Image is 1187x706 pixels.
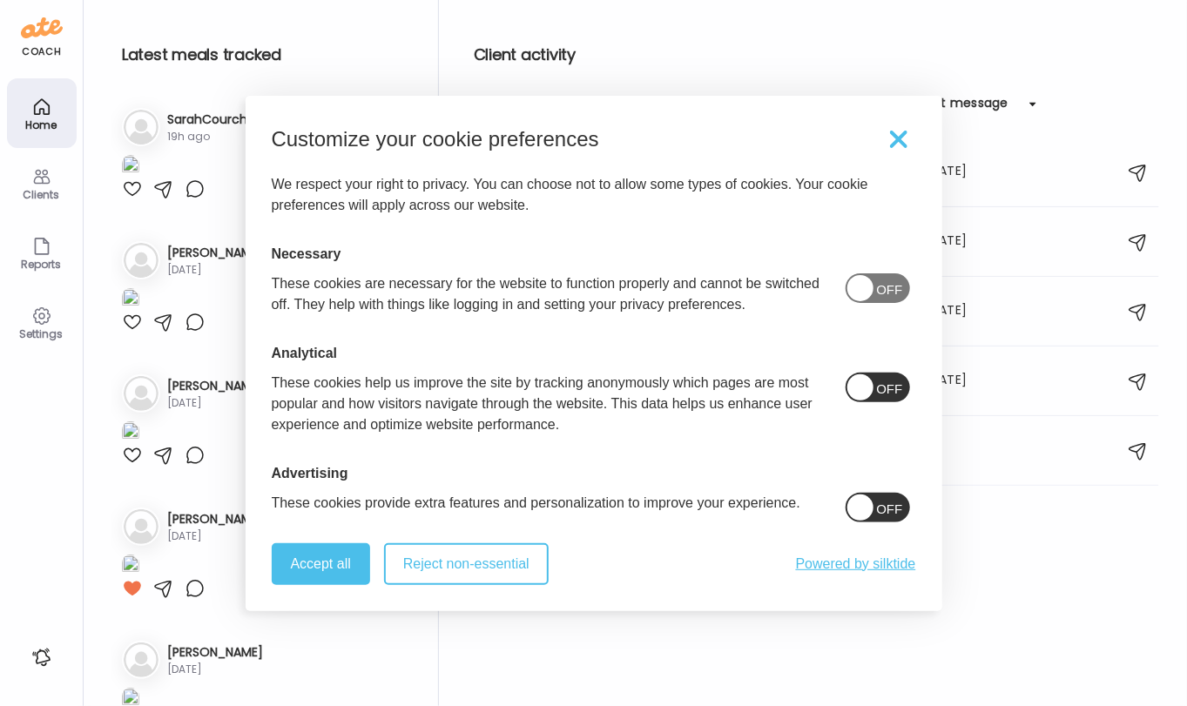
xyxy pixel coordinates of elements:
button: Toggle preferences [881,122,916,157]
div: Client name [535,94,613,122]
img: images%2FN345xGscY9QbiKTkaTfBP0ANQ673%2F0TXdCZOOA7t95zUf0CMf%2F2z4G09OObnyOuQI4fnlY_1080 [122,155,139,178]
div: Reports [10,259,73,270]
div: Last message [921,94,1008,122]
h2: Client activity [474,42,1159,68]
div: Home [10,119,73,131]
img: images%2FhLgsDsx2UhQ6buu9DM7v5OJ3XNf2%2FASakUYFekMDXD8joRHA0%2FrWOHJjx6n4FmyH4JvrAb_1080 [122,288,139,312]
div: [DATE] [925,232,993,252]
h2: Latest meals tracked [122,42,410,68]
div: [DATE] [925,301,993,322]
img: bg-avatar-default.svg [124,509,158,544]
p: These cookies provide extra features and personalization to improve your experience. [272,493,800,514]
div: 19h ago [167,129,273,145]
img: bg-avatar-default.svg [124,110,158,145]
div: Last meal [747,94,808,122]
div: Clients [10,189,73,200]
p: These cookies help us improve the site by tracking anonymously which pages are most popular and h... [272,373,825,435]
img: images%2Fr6YHOISCm9Sm6hwMxPSOym7c9kJ2%2FxLoWlFJzZbwCynrFUze8%2F1oAM2GwP4uGxnwhg2gGQ_1080 [122,421,139,445]
h3: [PERSON_NAME] [167,510,263,528]
span: Off [877,499,903,520]
h3: [PERSON_NAME] [167,377,263,395]
legend: Advertising [272,463,348,484]
img: images%2FrvgBHp1UXlRQSUjdJVAP416hWvu1%2FzSmKiwlOB0IRtsTJF8dX%2FPKpn2ensUFKuEO6mOuZt_1080 [122,555,139,578]
img: bg-avatar-default.svg [124,642,158,677]
h3: [PERSON_NAME] [167,643,263,662]
div: [DATE] [167,395,263,411]
div: coach [22,44,61,59]
p: We respect your right to privacy. You can choose not to allow some types of cookies. Your cookie ... [272,174,916,216]
h3: [PERSON_NAME] [167,244,263,262]
div: [DATE] [925,162,993,183]
button: Accept all cookies [272,543,370,585]
div: Settings [10,328,73,340]
img: ate [21,14,63,42]
h3: SarahCourchaine [167,111,273,129]
img: bg-avatar-default.svg [124,243,158,278]
p: These cookies are necessary for the website to function properly and cannot be switched off. They... [272,273,825,315]
h1: Customize your cookie preferences [272,129,599,150]
img: bg-avatar-default.svg [124,376,158,411]
span: Off [877,379,903,400]
button: Reject non-essential [384,543,549,585]
div: [DATE] [925,371,993,392]
legend: Necessary [272,244,341,265]
span: Off [877,279,903,300]
div: [DATE] [167,528,263,544]
div: [DATE] [167,662,263,677]
legend: Analytical [272,343,338,364]
a: Get this banner for free [796,554,916,575]
div: [DATE] [167,262,263,278]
